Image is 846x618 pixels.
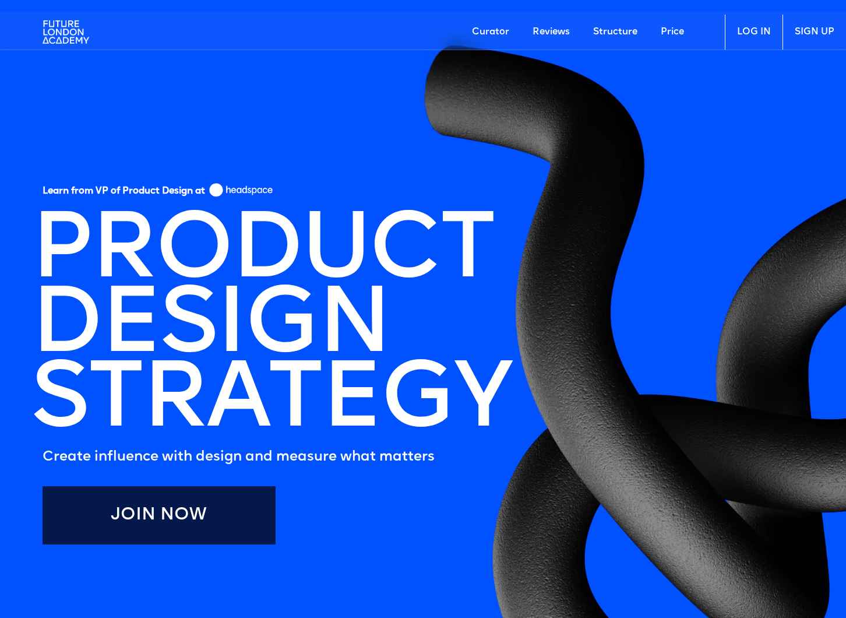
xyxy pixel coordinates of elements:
a: Structure [581,15,649,50]
a: Curator [460,15,521,50]
a: LOG IN [725,15,782,50]
a: SIGN UP [782,15,846,50]
h1: PRODUCT DESIGN STRATEGY [31,216,511,440]
h5: Create influence with design and measure what matters [43,445,511,469]
a: Price [649,15,696,50]
a: Reviews [521,15,581,50]
a: Join Now [43,486,276,545]
h5: Learn from VP of Product Design at [43,185,205,201]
